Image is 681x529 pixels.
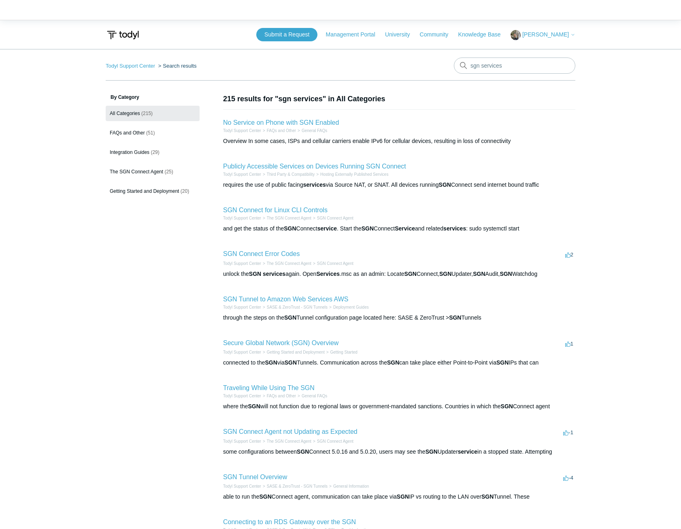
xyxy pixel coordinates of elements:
a: The SGN Connect Agent [267,261,311,266]
span: Integration Guides [110,149,149,155]
li: Todyl Support Center [223,215,261,221]
li: Todyl Support Center [223,438,261,444]
a: General FAQs [302,128,327,133]
li: SGN Connect Agent [311,438,353,444]
li: SASE & ZeroTrust - SGN Tunnels [261,304,328,310]
a: All Categories (215) [106,106,200,121]
a: Todyl Support Center [223,439,261,444]
a: Submit a Request [256,28,317,41]
li: General Information [328,483,369,489]
span: (215) [141,111,153,116]
span: (51) [146,130,155,136]
em: SGN [439,181,451,188]
a: Todyl Support Center [223,216,261,220]
li: Deployment Guides [328,304,369,310]
div: able to run the Connect agent, communication can take place via IP vs routing to the LAN over Tun... [223,493,575,501]
a: SGN Connect Agent not Updating as Expected [223,428,358,435]
li: General FAQs [296,393,327,399]
a: SGN Tunnel Overview [223,474,287,480]
a: Community [420,30,457,39]
em: SGN [449,314,461,321]
a: Getting Started and Deployment [267,350,325,354]
a: Todyl Support Center [223,305,261,309]
li: Search results [157,63,197,69]
img: Todyl Support Center Help Center home page [106,28,140,43]
em: SGN [500,271,512,277]
a: Publicly Accessible Services on Devices Running SGN Connect [223,163,406,170]
li: Todyl Support Center [223,483,261,489]
a: SASE & ZeroTrust - SGN Tunnels [267,305,328,309]
li: SASE & ZeroTrust - SGN Tunnels [261,483,328,489]
em: SGN [481,493,494,500]
em: SGN [297,448,309,455]
a: Hosting Externally Published Services [320,172,388,177]
em: SGN [284,225,296,232]
em: SGN [248,403,260,410]
em: SGN [362,225,374,232]
a: Traveling While Using The SGN [223,384,315,391]
a: Integration Guides (29) [106,145,200,160]
a: SGN Connect for Linux CLI Controls [223,207,328,213]
em: SGN [265,359,277,366]
em: SGN [404,271,417,277]
em: SGN [285,359,297,366]
span: 2 [565,252,573,258]
div: where the will not function due to regional laws or government-mandated sanctions. Countries in w... [223,402,575,411]
a: Getting Started and Deployment (20) [106,183,200,199]
span: -4 [563,475,573,481]
a: The SGN Connect Agent [267,216,311,220]
li: FAQs and Other [261,128,296,134]
a: SGN Connect Error Codes [223,250,300,257]
em: SGN [496,359,509,366]
a: Todyl Support Center [223,394,261,398]
a: Third Party & Compatibility [267,172,315,177]
a: Todyl Support Center [223,172,261,177]
div: requires the use of public facing via Source NAT, or SNAT. All devices running Connect send inter... [223,181,575,189]
li: FAQs and Other [261,393,296,399]
em: SGN [426,448,438,455]
a: Todyl Support Center [223,261,261,266]
div: through the steps on the Tunnel configuration page located here: SASE & ZeroTrust > Tunnels [223,314,575,322]
a: Connecting to an RDS Gateway over the SGN [223,518,356,525]
a: SGN Connect Agent [317,216,353,220]
em: SGN [473,271,485,277]
li: Getting Started [325,349,358,355]
em: SGN [284,314,296,321]
span: All Categories [110,111,140,116]
li: The SGN Connect Agent [261,260,311,267]
li: The SGN Connect Agent [261,438,311,444]
li: SGN Connect Agent [311,260,353,267]
div: connected to the via Tunnels. Communication across the can take place either Point-to-Point via I... [223,358,575,367]
em: service [458,448,477,455]
a: FAQs and Other (51) [106,125,200,141]
em: service [317,225,337,232]
li: Todyl Support Center [223,349,261,355]
a: No Service on Phone with SGN Enabled [223,119,339,126]
li: Todyl Support Center [223,128,261,134]
em: SGN [439,271,451,277]
a: FAQs and Other [267,394,296,398]
div: Overview In some cases, ISPs and cellular carriers enable IPv6 for cellular devices, resulting in... [223,137,575,145]
em: SGN [397,493,409,500]
span: (25) [164,169,173,175]
li: Todyl Support Center [223,304,261,310]
em: services [303,181,326,188]
a: General FAQs [302,394,327,398]
li: Hosting Externally Published Services [315,171,388,177]
li: Todyl Support Center [106,63,157,69]
a: SGN Connect Agent [317,439,353,444]
h1: 215 results for "sgn services" in All Categories [223,94,575,105]
a: The SGN Connect Agent (25) [106,164,200,179]
div: unlock the again. Open .msc as an admin: Locate Connect, Updater, Audit, Watchdog [223,270,575,278]
em: SGN [260,493,272,500]
a: FAQs and Other [267,128,296,133]
li: SGN Connect Agent [311,215,353,221]
div: and get the status of the Connect . Start the Connect and related : sudo systemctl start [223,224,575,233]
span: Getting Started and Deployment [110,188,179,194]
span: 1 [565,341,573,347]
h3: By Category [106,94,200,101]
li: The SGN Connect Agent [261,215,311,221]
a: Todyl Support Center [223,484,261,488]
a: Knowledge Base [458,30,509,39]
span: The SGN Connect Agent [110,169,163,175]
